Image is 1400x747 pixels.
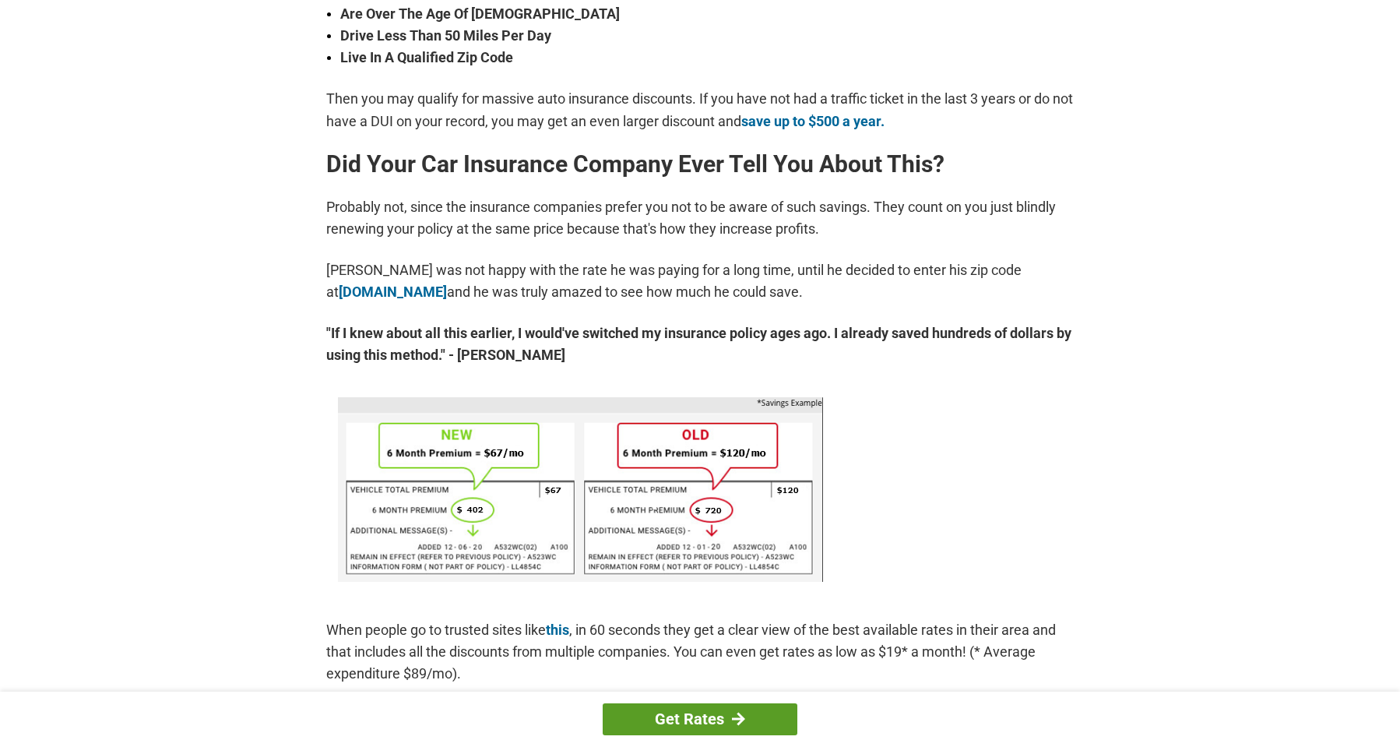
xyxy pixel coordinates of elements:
[603,703,797,735] a: Get Rates
[326,322,1074,366] strong: "If I knew about all this earlier, I would've switched my insurance policy ages ago. I already sa...
[339,284,447,300] a: [DOMAIN_NAME]
[326,88,1074,132] p: Then you may qualify for massive auto insurance discounts. If you have not had a traffic ticket i...
[326,619,1074,685] p: When people go to trusted sites like , in 60 seconds they get a clear view of the best available ...
[340,47,1074,69] strong: Live In A Qualified Zip Code
[546,622,569,638] a: this
[326,196,1074,240] p: Probably not, since the insurance companies prefer you not to be aware of such savings. They coun...
[326,152,1074,177] h2: Did Your Car Insurance Company Ever Tell You About This?
[338,397,823,582] img: savings
[741,113,885,129] a: save up to $500 a year.
[340,3,1074,25] strong: Are Over The Age Of [DEMOGRAPHIC_DATA]
[326,259,1074,303] p: [PERSON_NAME] was not happy with the rate he was paying for a long time, until he decided to ente...
[340,25,1074,47] strong: Drive Less Than 50 Miles Per Day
